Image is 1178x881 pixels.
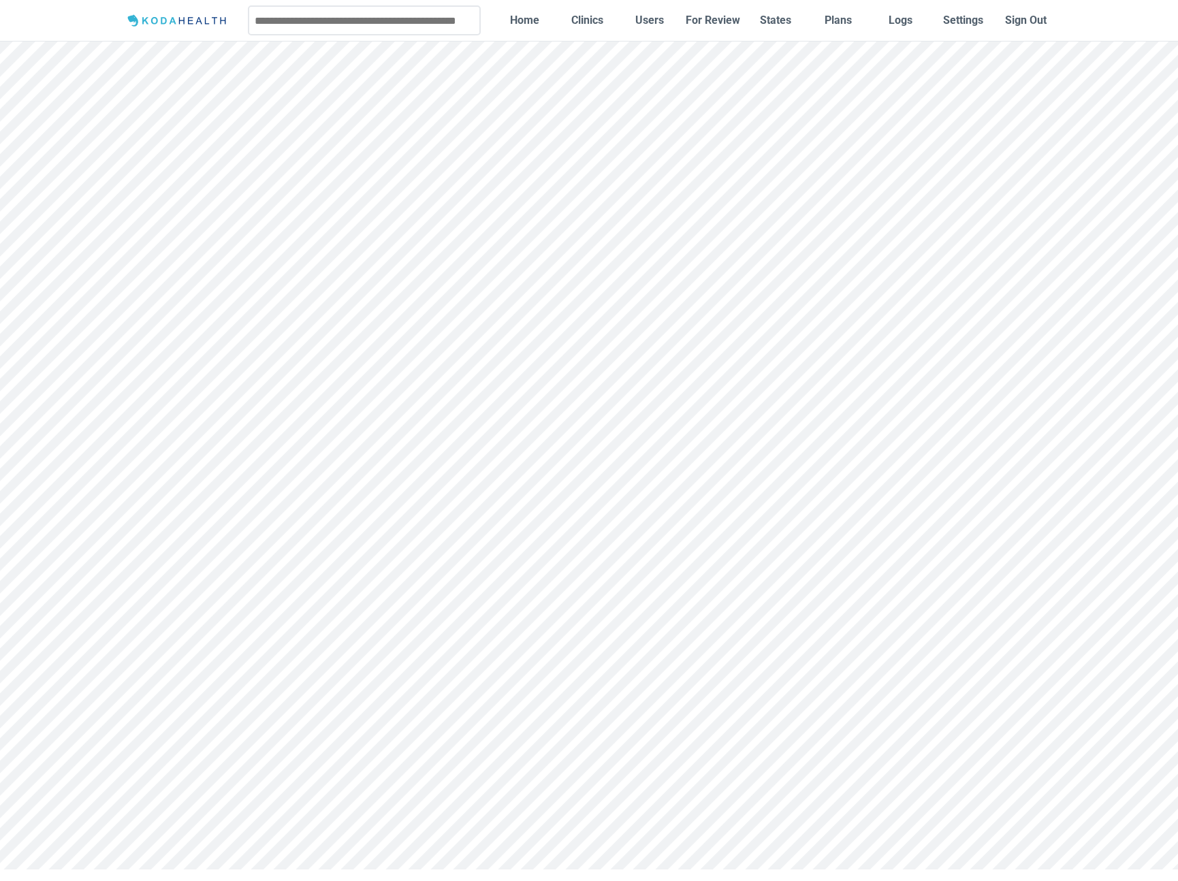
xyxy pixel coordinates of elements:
[810,3,867,37] a: Plans
[123,12,233,29] img: Logo
[747,3,804,37] a: States
[558,3,616,37] a: Clinics
[935,3,992,37] a: Settings
[684,3,741,37] a: For Review
[496,3,553,37] a: Home
[872,3,929,37] a: Logs
[998,3,1055,37] button: Sign Out
[621,3,678,37] a: Users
